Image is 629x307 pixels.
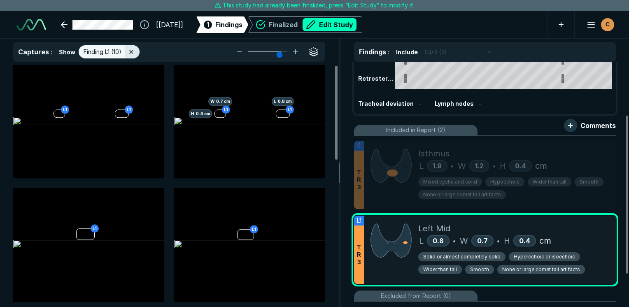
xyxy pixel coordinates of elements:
[580,121,616,130] span: Comments
[423,266,457,273] span: Wider than tall
[418,222,450,235] span: Left Mid
[490,178,520,186] span: Hypoechoic
[423,178,477,186] span: Mixed cystic and solid
[396,48,418,56] span: Include
[215,20,242,30] span: Findings
[601,18,614,31] div: avatar-name
[354,216,616,284] div: L1TR3Left MidL0.8•W0.7•H0.4cmSolid or almost completely solidHyperechoic or isoechoicWider than t...
[16,19,46,30] img: See-Mode Logo
[519,237,530,245] span: 0.4
[423,253,501,260] span: Solid or almost completely solid
[419,235,424,247] span: L
[223,1,415,10] span: This study had already been finalized, press “Edit Study” to modify it.
[500,160,506,172] span: H
[207,20,209,29] span: 1
[357,216,361,225] span: L1
[418,147,450,160] span: Isthmus
[479,100,481,107] span: -
[386,126,445,135] span: Included in Report (2)
[451,161,454,171] span: •
[533,178,566,186] span: Wider than tall
[435,100,474,107] span: Lymph nodes
[354,141,616,209] div: I1TR3IsthmusL1.9•W1.2•H0.4cmMixed cystic and solidHypoechoicWider than tallSmoothNone or large co...
[419,160,424,172] span: L
[13,16,49,34] a: See-Mode Logo
[477,237,488,245] span: 0.7
[470,266,489,273] span: Smooth
[580,178,599,186] span: Smooth
[515,162,526,170] span: 0.4
[475,162,484,170] span: 1.2
[370,222,412,259] img: NW5EvwAAAAZJREFUAwANyMK6CcybFQAAAABJRU5ErkJggg==
[196,16,248,33] div: 1Findings
[539,235,551,247] span: cm
[433,162,442,170] span: 1.9
[424,47,446,56] span: Top 6 (2)
[453,236,456,246] span: •
[419,100,421,107] span: -
[13,240,164,250] img: 0c6f26a3-fa44-459f-922b-cb6f400c890b
[13,117,164,127] img: 881649b4-2677-4e3e-9ba8-3de91a26289c
[581,16,616,33] button: avatar-name
[606,20,610,29] span: C
[502,266,580,273] span: None or large comet tail artifacts
[357,141,361,150] span: I1
[357,244,361,266] span: T R 3
[458,160,466,172] span: W
[388,49,389,56] span: :
[248,16,362,33] div: FinalizedEdit Study
[269,18,356,31] div: Finalized
[51,49,52,56] span: :
[18,48,49,56] span: Captures
[359,48,386,56] span: Findings
[535,160,547,172] span: cm
[84,47,121,56] span: Finding L1 (10)
[174,240,325,250] img: 6df3eca7-b6e6-4e61-8073-74bf24c68d9d
[514,253,575,260] span: Hyperechoic or isoechoic
[433,237,444,245] span: 0.8
[174,117,325,127] img: a2a2a031-0ec9-41d5-9b20-51163dc4811c
[460,235,468,247] span: W
[493,161,496,171] span: •
[423,191,501,198] span: None or large comet tail artifacts
[504,235,510,247] span: H
[358,100,414,107] span: Tracheal deviation
[156,20,183,30] span: [[DATE]]
[370,147,412,184] img: xEUZUAAAABklEQVQDAMWcyboydAJbAAAAAElFTkSuQmCC
[59,48,75,56] span: Show
[303,18,356,31] button: Edit Study
[497,236,500,246] span: •
[381,291,451,300] span: Excluded from Report (0)
[357,169,361,191] span: T R 3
